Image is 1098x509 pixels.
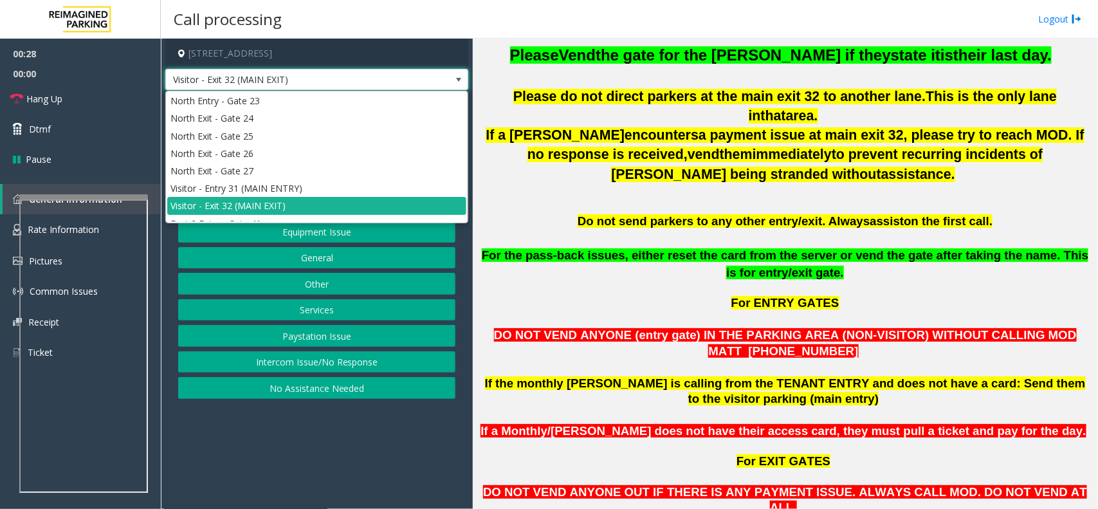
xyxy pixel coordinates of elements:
[482,248,1088,279] span: For the pass-back issues, either reset the card from the server or vend the gate after taking the...
[178,221,455,243] button: Equipment Issue
[485,376,1086,406] span: If the monthly [PERSON_NAME] is calling from the TENANT ENTRY and does not have a card: Send them...
[510,46,559,64] span: Please
[167,180,466,197] li: Visitor - Entry 31 (MAIN ENTRY)
[13,318,22,326] img: 'icon'
[178,247,455,269] button: General
[891,46,927,64] span: state
[904,214,993,228] span: on the first call.
[26,92,62,106] span: Hang Up
[167,162,466,180] li: North Exit - Gate 27
[178,299,455,321] button: Services
[13,347,21,358] img: 'icon'
[29,122,51,136] span: Dtmf
[13,224,21,236] img: 'icon'
[761,108,786,124] span: that
[625,127,699,143] span: encounters
[29,193,122,205] span: General Information
[786,108,818,124] span: area.
[178,351,455,373] button: Intercom Issue/No Response
[870,214,904,228] span: assist
[13,286,23,297] img: 'icon'
[167,3,288,35] h3: Call processing
[167,145,466,162] li: North Exit - Gate 26
[940,46,953,64] span: is
[688,147,720,163] span: vend
[1072,12,1082,26] img: logout
[559,46,596,64] span: Vend
[953,46,1052,64] span: their last day.
[578,214,870,228] span: Do not send parkers to any other entry/exit. Always
[951,167,955,182] span: .
[26,153,51,166] span: Pause
[13,257,23,265] img: 'icon'
[596,46,891,64] span: the gate for the [PERSON_NAME] if they
[178,273,455,295] button: Other
[167,92,466,109] li: North Entry - Gate 23
[3,184,161,214] a: General Information
[13,194,23,204] img: 'icon'
[480,424,1086,438] span: If a Monthly/[PERSON_NAME] does not have their access card, they must pull a ticket and pay for t...
[611,147,1043,181] span: to prevent recurring incidents of [PERSON_NAME] being stranded without
[527,127,1084,162] span: a payment issue at main exit 32, please try to reach MOD. If no response is received,
[922,89,926,104] span: .
[178,325,455,347] button: Paystation Issue
[494,328,1077,358] span: DO NOT VEND ANYONE (entry gate) IN THE PARKING AREA (NON-VISITOR) WITHOUT CALLING MOD MATT [PHONE...
[1038,12,1082,26] a: Logout
[167,197,466,214] li: Visitor - Exit 32 (MAIN EXIT)
[720,147,753,162] span: them
[167,215,466,232] li: East 2 Entry - Gate 41
[178,377,455,399] button: No Assistance Needed
[931,46,941,64] span: it
[166,69,407,90] span: Visitor - Exit 32 (MAIN EXIT)
[167,127,466,145] li: North Exit - Gate 25
[753,147,832,162] span: immediately
[731,296,839,310] span: For ENTRY GATES
[881,167,951,182] span: assistance
[513,89,922,104] span: Please do not direct parkers at the main exit 32 to another lane
[749,89,1057,124] span: This is the only lane in
[167,109,466,127] li: North Exit - Gate 24
[486,127,625,143] span: If a [PERSON_NAME]
[165,39,468,69] h4: [STREET_ADDRESS]
[737,454,830,468] span: For EXIT GATES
